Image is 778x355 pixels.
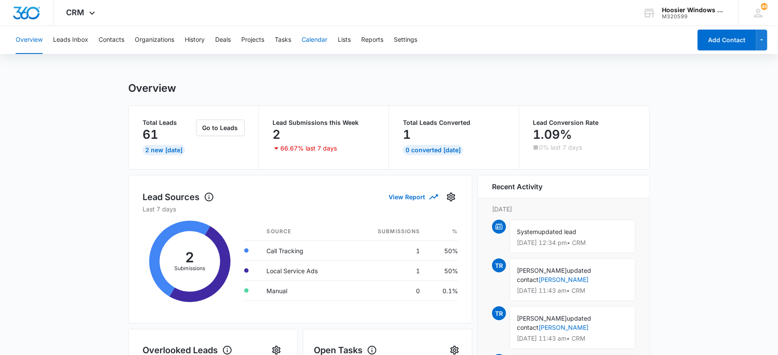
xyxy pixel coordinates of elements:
[427,261,458,281] td: 50%
[260,222,350,241] th: Source
[185,26,205,54] button: History
[273,120,375,126] p: Lead Submissions this Week
[761,3,768,10] span: 46
[533,127,572,141] p: 1.09%
[260,261,350,281] td: Local Service Ads
[517,315,567,322] span: [PERSON_NAME]
[66,8,85,17] span: CRM
[143,204,458,214] p: Last 7 days
[427,241,458,261] td: 50%
[196,124,245,131] a: Go to Leads
[215,26,231,54] button: Deals
[539,276,588,283] a: [PERSON_NAME]
[538,228,576,235] span: updated lead
[260,281,350,301] td: Manual
[275,26,291,54] button: Tasks
[143,191,214,204] h1: Lead Sources
[241,26,264,54] button: Projects
[427,222,458,241] th: %
[427,281,458,301] td: 0.1%
[539,324,588,331] a: [PERSON_NAME]
[403,120,505,126] p: Total Leads Converted
[143,120,194,126] p: Total Leads
[349,261,427,281] td: 1
[349,241,427,261] td: 1
[533,120,636,126] p: Lead Conversion Rate
[135,26,174,54] button: Organizations
[143,145,185,155] div: 2 New [DATE]
[539,144,582,151] p: 0% last 7 days
[517,267,567,274] span: [PERSON_NAME]
[273,127,281,141] p: 2
[99,26,124,54] button: Contacts
[53,26,88,54] button: Leads Inbox
[260,241,350,261] td: Call Tracking
[517,335,628,342] p: [DATE] 11:43 am • CRM
[517,228,538,235] span: System
[338,26,351,54] button: Lists
[492,204,635,214] p: [DATE]
[349,222,427,241] th: Submissions
[403,127,411,141] p: 1
[281,145,337,151] p: 66.67% last 7 days
[143,127,158,141] p: 61
[302,26,327,54] button: Calendar
[517,288,628,294] p: [DATE] 11:43 am • CRM
[16,26,43,54] button: Overview
[492,181,542,192] h6: Recent Activity
[403,145,463,155] div: 0 Converted [DATE]
[196,120,245,136] button: Go to Leads
[349,281,427,301] td: 0
[394,26,417,54] button: Settings
[492,306,506,320] span: TR
[517,240,628,246] p: [DATE] 12:34 pm • CRM
[761,3,768,10] div: notifications count
[361,26,383,54] button: Reports
[128,82,176,95] h1: Overview
[698,30,756,50] button: Add Contact
[389,189,437,204] button: View Report
[492,258,506,272] span: TR
[444,190,458,204] button: Settings
[662,13,726,20] div: account id
[662,7,726,13] div: account name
